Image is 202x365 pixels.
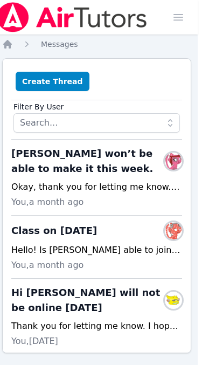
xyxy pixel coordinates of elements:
a: Messages [41,39,78,50]
button: Create Thread [16,72,89,91]
img: Kalei Kepa [165,292,182,309]
span: Class on [DATE] [11,223,97,238]
span: You, [DATE] [11,335,58,348]
div: Okay, thank you for letting me know. It was my pleasure to have [PERSON_NAME] in class this summe... [11,181,182,194]
span: [PERSON_NAME] won’t be able to make it this week. [11,146,169,176]
img: Landon Antonio Jr. [165,153,182,170]
div: Hi [PERSON_NAME] will not be online [DATE]Kalei KepaThank you for letting me know. I hope to see ... [11,279,182,355]
span: You, a month ago [11,196,83,209]
div: [PERSON_NAME] won’t be able to make it this week.Landon Antonio Jr.Okay, thank you for letting me... [11,140,182,216]
div: Class on [DATE]Naia KepaHello! Is [PERSON_NAME] able to join our session happening now?You,a mont... [11,216,182,279]
div: Hello! Is [PERSON_NAME] able to join our session happening now? [11,244,182,257]
span: You, a month ago [11,259,83,272]
span: Hi [PERSON_NAME] will not be online [DATE] [11,285,169,315]
div: Thank you for letting me know. I hope to see her next time! [11,320,182,333]
img: Naia Kepa [165,222,182,239]
label: Filter By User [13,100,180,113]
nav: Breadcrumb [2,39,191,50]
span: Messages [41,40,78,49]
input: Search... [13,113,180,133]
